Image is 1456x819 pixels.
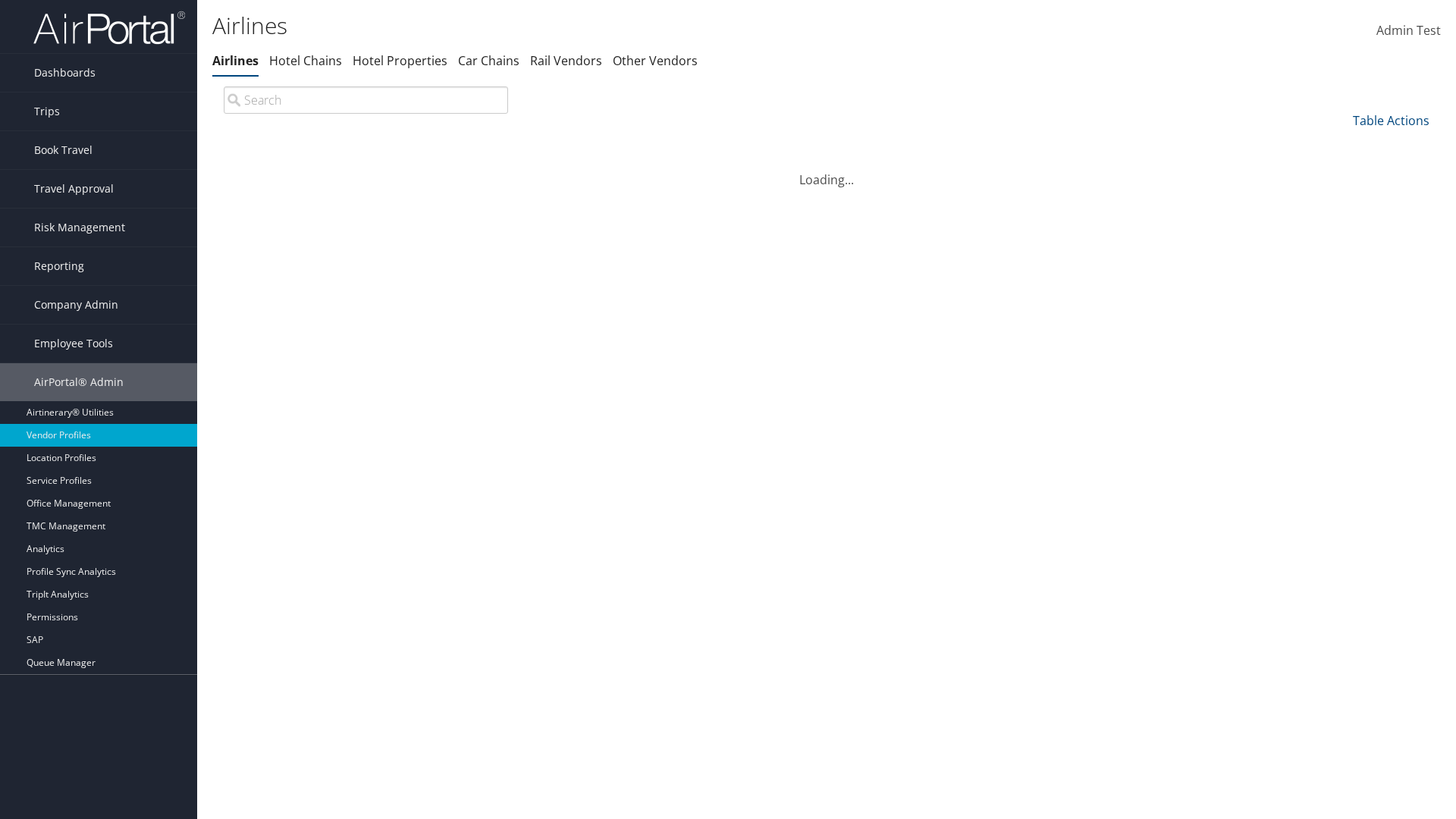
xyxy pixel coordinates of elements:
div: Loading... [212,152,1441,189]
img: airportal-logo.png [33,10,185,45]
span: Admin Test [1376,22,1441,39]
span: Book Travel [34,131,93,169]
a: Admin Test [1376,8,1441,55]
span: Trips [34,93,60,130]
input: Search [224,86,508,114]
a: Hotel Properties [353,52,447,69]
span: Company Admin [34,286,118,324]
a: Car Chains [458,52,519,69]
a: Airlines [212,52,259,69]
span: Dashboards [34,54,96,92]
span: Employee Tools [34,325,113,362]
span: Risk Management [34,209,125,246]
a: Other Vendors [613,52,698,69]
span: AirPortal® Admin [34,363,124,401]
h1: Airlines [212,10,1031,42]
a: Rail Vendors [530,52,602,69]
a: Table Actions [1353,112,1429,129]
a: Hotel Chains [269,52,342,69]
span: Travel Approval [34,170,114,208]
span: Reporting [34,247,84,285]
